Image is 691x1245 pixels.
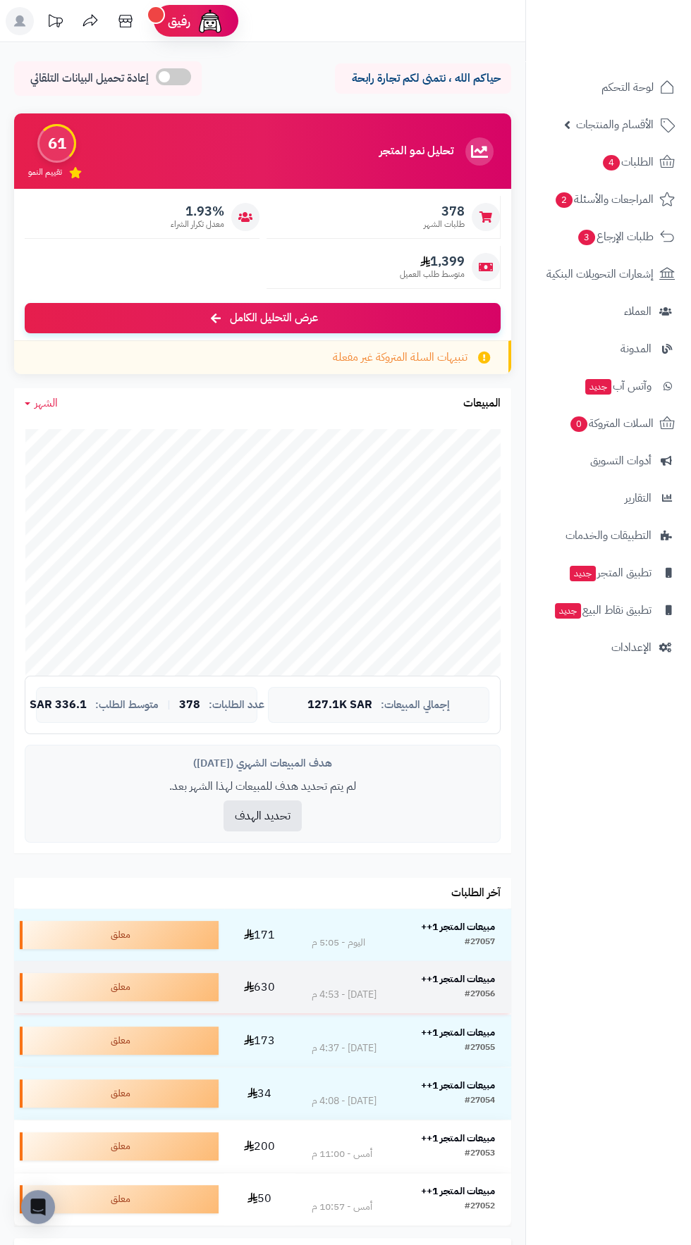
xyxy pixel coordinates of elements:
a: العملاء [534,295,683,328]
h3: آخر الطلبات [451,887,501,900]
p: حياكم الله ، نتمنى لكم تجارة رابحة [345,70,501,87]
p: لم يتم تحديد هدف للمبيعات لهذا الشهر بعد. [36,779,489,795]
span: 1,399 [400,254,465,269]
span: التطبيقات والخدمات [565,526,652,545]
div: معلق [20,1185,219,1213]
span: 127.1K SAR [307,699,372,712]
td: 50 [224,1173,295,1225]
a: وآتس آبجديد [534,369,683,403]
span: إعادة تحميل البيانات التلقائي [30,70,149,87]
span: تقييم النمو [28,166,62,178]
span: تنبيهات السلة المتروكة غير مفعلة [333,349,467,366]
img: logo-2.png [595,11,678,40]
span: 1.93% [171,204,224,219]
a: المراجعات والأسئلة2 [534,182,683,216]
h3: تحليل نمو المتجر [379,145,453,158]
span: السلات المتروكة [569,414,654,433]
span: 2 [555,192,573,209]
div: معلق [20,1027,219,1055]
span: المراجعات والأسئلة [554,190,654,209]
div: أمس - 11:00 م [312,1147,372,1161]
div: أمس - 10:57 م [312,1200,372,1214]
span: لوحة التحكم [601,78,654,97]
span: عدد الطلبات: [209,699,264,711]
a: الشهر [25,395,58,411]
a: إشعارات التحويلات البنكية [534,257,683,291]
span: جديد [585,379,611,395]
span: الطلبات [601,152,654,172]
span: طلبات الإرجاع [577,227,654,247]
strong: مبيعات المتجر 1++ [421,1184,495,1198]
span: إجمالي المبيعات: [381,699,450,711]
span: طلبات الشهر [424,218,465,230]
div: هدف المبيعات الشهري ([DATE]) [36,756,489,771]
strong: مبيعات المتجر 1++ [421,1131,495,1146]
span: 3 [577,229,596,246]
a: السلات المتروكة0 [534,407,683,440]
span: جديد [555,603,581,619]
button: تحديد الهدف [224,800,302,831]
strong: مبيعات المتجر 1++ [421,1078,495,1093]
div: #27054 [465,1094,495,1108]
h3: المبيعات [463,397,501,410]
span: العملاء [624,302,652,321]
span: الشهر [35,395,58,411]
div: معلق [20,1079,219,1108]
td: 171 [224,909,295,961]
a: تطبيق المتجرجديد [534,556,683,590]
td: 200 [224,1120,295,1172]
strong: مبيعات المتجر 1++ [421,972,495,986]
strong: مبيعات المتجر 1++ [421,1025,495,1040]
span: التقارير [625,488,652,508]
span: تطبيق المتجر [568,563,652,583]
div: #27056 [465,988,495,1002]
div: معلق [20,973,219,1001]
a: المدونة [534,332,683,366]
img: ai-face.png [196,7,224,35]
span: تطبيق نقاط البيع [554,600,652,620]
a: أدوات التسويق [534,444,683,478]
a: تطبيق نقاط البيعجديد [534,593,683,627]
div: #27055 [465,1041,495,1055]
div: #27052 [465,1200,495,1214]
span: عرض التحليل الكامل [230,310,318,326]
div: اليوم - 5:05 م [312,936,365,950]
span: متوسط طلب العميل [400,268,465,280]
a: التقارير [534,481,683,515]
span: 378 [179,699,200,712]
div: Open Intercom Messenger [21,1190,55,1224]
a: التطبيقات والخدمات [534,519,683,552]
span: الأقسام والمنتجات [576,115,654,135]
span: رفيق [168,13,190,30]
div: معلق [20,921,219,949]
span: وآتس آب [584,376,652,396]
div: [DATE] - 4:37 م [312,1041,377,1055]
div: معلق [20,1132,219,1160]
div: #27053 [465,1147,495,1161]
span: | [167,700,171,710]
a: طلبات الإرجاع3 [534,220,683,254]
div: [DATE] - 4:08 م [312,1094,377,1108]
span: 0 [570,416,588,433]
span: معدل تكرار الشراء [171,218,224,230]
td: 630 [224,961,295,1013]
span: متوسط الطلب: [95,699,159,711]
a: لوحة التحكم [534,70,683,104]
span: 4 [602,154,620,171]
strong: مبيعات المتجر 1++ [421,919,495,934]
span: أدوات التسويق [590,451,652,471]
span: 378 [424,204,465,219]
span: الإعدادات [611,638,652,657]
span: جديد [570,566,596,581]
a: تحديثات المنصة [37,7,73,39]
span: 336.1 SAR [30,699,87,712]
div: #27057 [465,936,495,950]
span: إشعارات التحويلات البنكية [546,264,654,284]
a: الطلبات4 [534,145,683,179]
a: الإعدادات [534,631,683,664]
a: عرض التحليل الكامل [25,303,501,333]
td: 173 [224,1015,295,1067]
span: المدونة [620,339,652,359]
div: [DATE] - 4:53 م [312,988,377,1002]
td: 34 [224,1067,295,1120]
